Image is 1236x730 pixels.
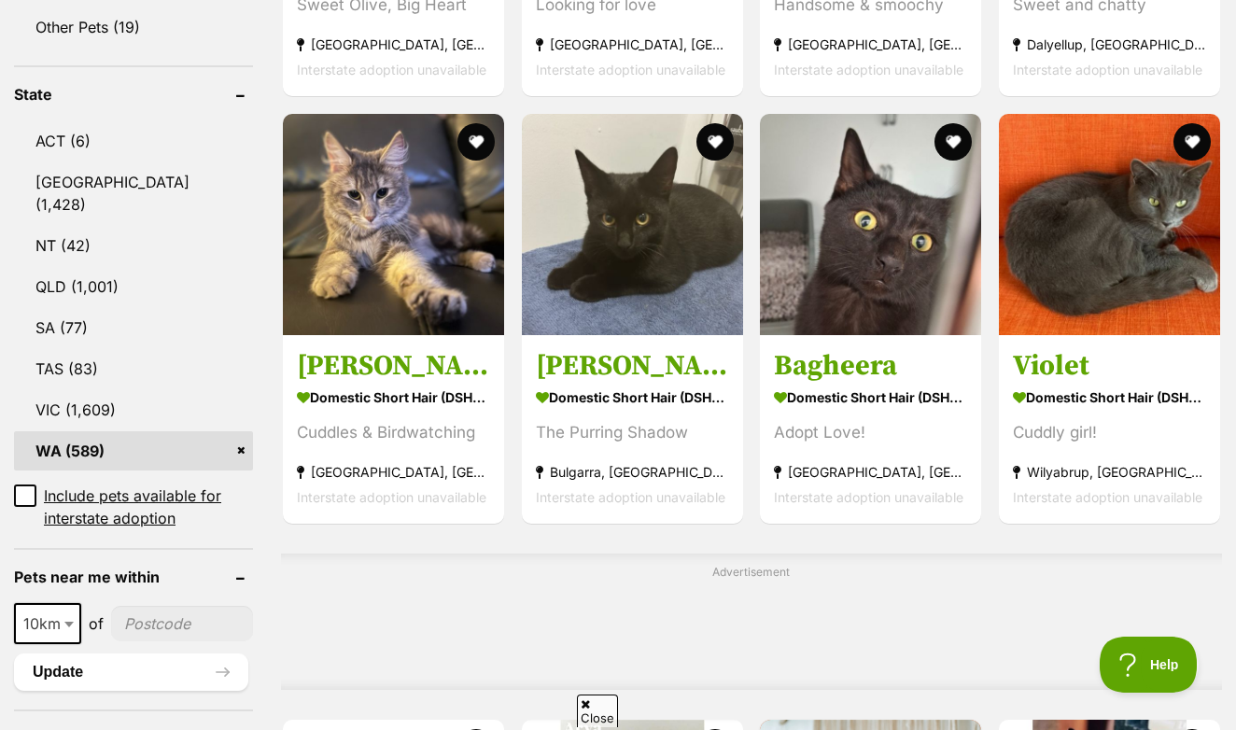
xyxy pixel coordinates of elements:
[14,603,81,644] span: 10km
[14,7,253,47] a: Other Pets (19)
[14,226,253,265] a: NT (42)
[16,611,79,637] span: 10km
[774,348,967,384] h3: Bagheera
[14,267,253,306] a: QLD (1,001)
[44,484,253,529] span: Include pets available for interstate adoption
[14,431,253,470] a: WA (589)
[760,114,981,335] img: Bagheera - Domestic Short Hair (DSH) Cat
[999,334,1220,524] a: Violet Domestic Short Hair (DSH) Cat Cuddly girl! Wilyabrup, [GEOGRAPHIC_DATA] Interstate adoptio...
[14,653,248,691] button: Update
[774,489,963,505] span: Interstate adoption unavailable
[297,459,490,484] strong: [GEOGRAPHIC_DATA], [GEOGRAPHIC_DATA]
[14,390,253,429] a: VIC (1,609)
[297,489,486,505] span: Interstate adoption unavailable
[281,554,1222,690] div: Advertisement
[297,384,490,411] strong: Domestic Short Hair (DSH) Cat
[536,459,729,484] strong: Bulgarra, [GEOGRAPHIC_DATA]
[297,420,490,445] div: Cuddles & Birdwatching
[1013,420,1206,445] div: Cuddly girl!
[297,32,490,57] strong: [GEOGRAPHIC_DATA], [GEOGRAPHIC_DATA]
[536,384,729,411] strong: Domestic Short Hair (DSH) Cat
[283,334,504,524] a: [PERSON_NAME] Domestic Short Hair (DSH) Cat Cuddles & Birdwatching [GEOGRAPHIC_DATA], [GEOGRAPHIC...
[536,62,725,77] span: Interstate adoption unavailable
[536,489,725,505] span: Interstate adoption unavailable
[1013,32,1206,57] strong: Dalyellup, [GEOGRAPHIC_DATA]
[297,62,486,77] span: Interstate adoption unavailable
[774,62,963,77] span: Interstate adoption unavailable
[695,123,733,161] button: favourite
[536,420,729,445] div: The Purring Shadow
[536,348,729,384] h3: [PERSON_NAME]
[1100,637,1199,693] iframe: Help Scout Beacon - Open
[14,349,253,388] a: TAS (83)
[774,459,967,484] strong: [GEOGRAPHIC_DATA], [GEOGRAPHIC_DATA]
[14,569,253,585] header: Pets near me within
[14,484,253,529] a: Include pets available for interstate adoption
[1013,384,1206,411] strong: Domestic Short Hair (DSH) Cat
[577,695,618,727] span: Close
[522,334,743,524] a: [PERSON_NAME] Domestic Short Hair (DSH) Cat The Purring Shadow Bulgarra, [GEOGRAPHIC_DATA] Inters...
[1173,123,1211,161] button: favourite
[1013,348,1206,384] h3: Violet
[457,123,495,161] button: favourite
[1013,459,1206,484] strong: Wilyabrup, [GEOGRAPHIC_DATA]
[111,606,253,641] input: postcode
[774,32,967,57] strong: [GEOGRAPHIC_DATA], [GEOGRAPHIC_DATA]
[283,114,504,335] img: Ophelia - Domestic Short Hair (DSH) Cat
[14,121,253,161] a: ACT (6)
[934,123,972,161] button: favourite
[760,334,981,524] a: Bagheera Domestic Short Hair (DSH) Cat Adopt Love! [GEOGRAPHIC_DATA], [GEOGRAPHIC_DATA] Interstat...
[14,308,253,347] a: SA (77)
[297,348,490,384] h3: [PERSON_NAME]
[522,114,743,335] img: Dave - Domestic Short Hair (DSH) Cat
[14,162,253,224] a: [GEOGRAPHIC_DATA] (1,428)
[999,114,1220,335] img: Violet - Domestic Short Hair (DSH) Cat
[1013,62,1202,77] span: Interstate adoption unavailable
[774,420,967,445] div: Adopt Love!
[14,86,253,103] header: State
[89,612,104,635] span: of
[774,384,967,411] strong: Domestic Short Hair (DSH) Cat
[536,32,729,57] strong: [GEOGRAPHIC_DATA], [GEOGRAPHIC_DATA]
[1013,489,1202,505] span: Interstate adoption unavailable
